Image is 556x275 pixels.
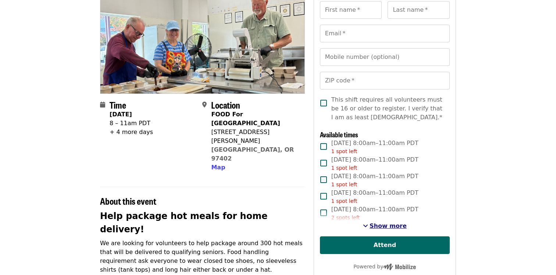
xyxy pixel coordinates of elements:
[331,95,444,122] span: This shift requires all volunteers must be 16 or older to register. I verify that I am as least [...
[202,101,207,108] i: map-marker-alt icon
[370,222,407,229] span: Show more
[331,198,357,204] span: 1 spot left
[331,215,360,221] span: 2 spots left
[320,48,450,66] input: Mobile number (optional)
[211,146,294,162] a: [GEOGRAPHIC_DATA], OR 97402
[353,264,416,269] span: Powered by
[320,1,382,19] input: First name
[331,155,418,172] span: [DATE] 8:00am–11:00am PDT
[331,172,418,188] span: [DATE] 8:00am–11:00am PDT
[331,188,418,205] span: [DATE] 8:00am–11:00am PDT
[383,264,416,270] img: Powered by Mobilize
[331,181,357,187] span: 1 spot left
[110,111,132,118] strong: [DATE]
[211,163,225,172] button: Map
[331,148,357,154] span: 1 spot left
[211,128,299,145] div: [STREET_ADDRESS][PERSON_NAME]
[100,194,156,207] span: About this event
[363,222,407,230] button: See more timeslots
[320,130,358,139] span: Available times
[320,72,450,89] input: ZIP code
[110,128,153,137] div: + 4 more days
[211,164,225,171] span: Map
[100,209,305,236] h2: Help package hot meals for home delivery!
[110,119,153,128] div: 8 – 11am PDT
[110,98,126,111] span: Time
[320,25,450,42] input: Email
[331,165,357,171] span: 1 spot left
[320,236,450,254] button: Attend
[100,101,105,108] i: calendar icon
[211,111,280,127] strong: FOOD For [GEOGRAPHIC_DATA]
[211,98,240,111] span: Location
[100,239,305,274] p: We are looking for volunteers to help package around 300 hot meals that will be delivered to qual...
[331,139,418,155] span: [DATE] 8:00am–11:00am PDT
[388,1,450,19] input: Last name
[331,205,418,222] span: [DATE] 8:00am–11:00am PDT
